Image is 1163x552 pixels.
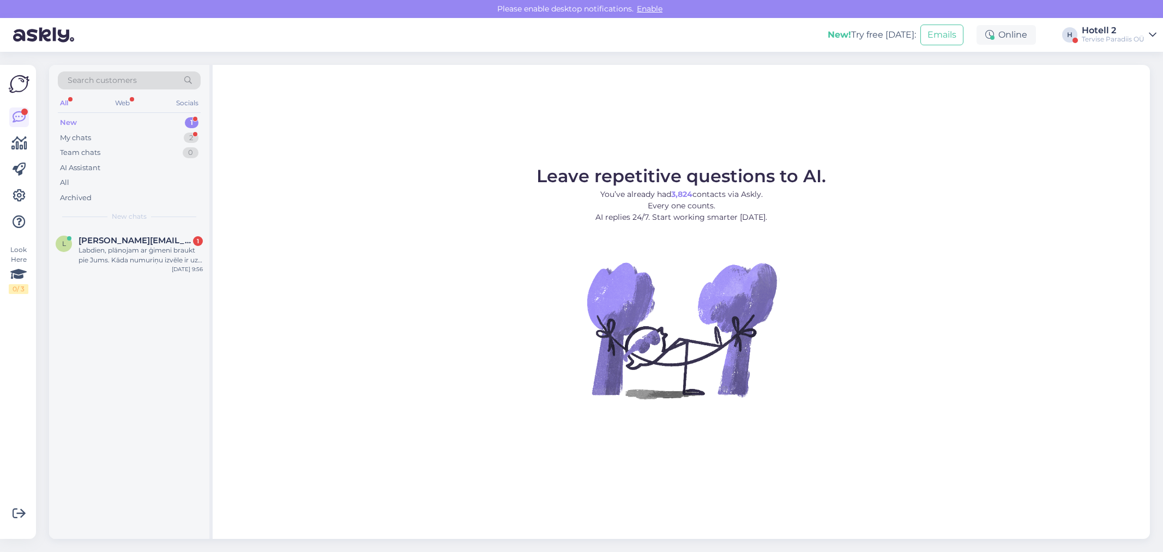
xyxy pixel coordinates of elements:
div: Look Here [9,245,28,294]
img: Askly Logo [9,74,29,94]
div: All [58,96,70,110]
div: 1 [185,117,198,128]
a: Hotell 2Tervise Paradiis OÜ [1082,26,1156,44]
div: Hotell 2 [1082,26,1144,35]
div: 2 [184,133,198,143]
span: Enable [634,4,666,14]
span: New chats [112,212,147,221]
div: 0 / 3 [9,284,28,294]
div: Web [113,96,132,110]
div: Socials [174,96,201,110]
img: No Chat active [583,232,780,428]
div: Team chats [60,147,100,158]
div: New [60,117,77,128]
span: linda.bortnikova@gmail.com [79,236,192,245]
div: All [60,177,69,188]
div: My chats [60,133,91,143]
div: 1 [193,236,203,246]
span: Search customers [68,75,137,86]
div: [DATE] 9:56 [172,265,203,273]
div: 0 [183,147,198,158]
span: Leave repetitive questions to AI. [537,165,826,187]
b: New! [828,29,851,40]
div: Try free [DATE]: [828,28,916,41]
div: Tervise Paradiis OÜ [1082,35,1144,44]
div: Archived [60,193,92,203]
p: You’ve already had contacts via Askly. Every one counts. AI replies 24/7. Start working smarter [... [537,189,826,223]
div: H [1062,27,1077,43]
div: Labdien, plānojam ar ģimeni braukt pie Jums. Kāda numuriņu izvēle ir uz [DATE]-[DATE]? Kādas cenas ? [79,245,203,265]
div: Online [977,25,1036,45]
b: 3,824 [671,189,692,199]
button: Emails [920,25,963,45]
span: l [62,239,66,248]
div: AI Assistant [60,163,100,173]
